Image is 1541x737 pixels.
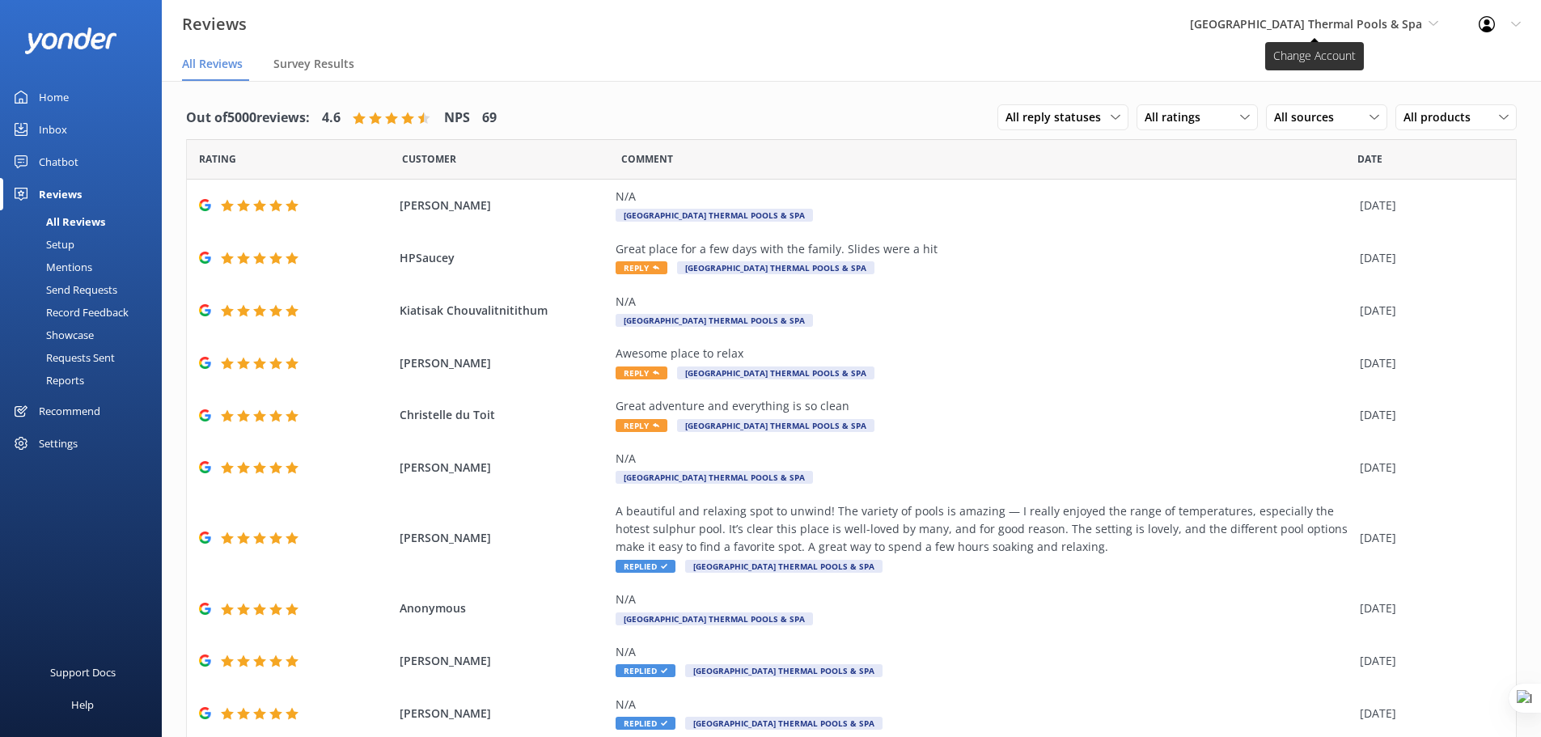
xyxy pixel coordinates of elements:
[616,717,675,730] span: Replied
[400,302,608,320] span: Kiatisak Chouvalitnitithum
[50,656,116,688] div: Support Docs
[1360,705,1496,722] div: [DATE]
[39,395,100,427] div: Recommend
[1357,151,1382,167] span: Date
[10,346,162,369] a: Requests Sent
[616,612,813,625] span: [GEOGRAPHIC_DATA] Thermal Pools & Spa
[616,643,1352,661] div: N/A
[71,688,94,721] div: Help
[616,560,675,573] span: Replied
[322,108,341,129] h4: 4.6
[24,28,117,54] img: yonder-white-logo.png
[400,599,608,617] span: Anonymous
[685,664,883,677] span: [GEOGRAPHIC_DATA] Thermal Pools & Spa
[10,369,162,392] a: Reports
[10,256,162,278] a: Mentions
[10,210,105,233] div: All Reviews
[186,108,310,129] h4: Out of 5000 reviews:
[444,108,470,129] h4: NPS
[677,366,874,379] span: [GEOGRAPHIC_DATA] Thermal Pools & Spa
[39,146,78,178] div: Chatbot
[1190,16,1422,32] span: [GEOGRAPHIC_DATA] Thermal Pools & Spa
[1005,108,1111,126] span: All reply statuses
[10,233,74,256] div: Setup
[1360,406,1496,424] div: [DATE]
[616,345,1352,362] div: Awesome place to relax
[1360,249,1496,267] div: [DATE]
[10,324,94,346] div: Showcase
[400,197,608,214] span: [PERSON_NAME]
[616,209,813,222] span: [GEOGRAPHIC_DATA] Thermal Pools & Spa
[616,450,1352,468] div: N/A
[621,151,673,167] span: Question
[10,278,162,301] a: Send Requests
[482,108,497,129] h4: 69
[685,717,883,730] span: [GEOGRAPHIC_DATA] Thermal Pools & Spa
[677,261,874,274] span: [GEOGRAPHIC_DATA] Thermal Pools & Spa
[1360,197,1496,214] div: [DATE]
[616,188,1352,205] div: N/A
[400,705,608,722] span: [PERSON_NAME]
[273,56,354,72] span: Survey Results
[677,419,874,432] span: [GEOGRAPHIC_DATA] Thermal Pools & Spa
[10,278,117,301] div: Send Requests
[10,233,162,256] a: Setup
[616,261,667,274] span: Reply
[39,113,67,146] div: Inbox
[400,529,608,547] span: [PERSON_NAME]
[10,369,84,392] div: Reports
[39,427,78,460] div: Settings
[10,210,162,233] a: All Reviews
[616,696,1352,714] div: N/A
[10,346,115,369] div: Requests Sent
[400,459,608,477] span: [PERSON_NAME]
[1360,652,1496,670] div: [DATE]
[10,256,92,278] div: Mentions
[400,406,608,424] span: Christelle du Toit
[1274,108,1344,126] span: All sources
[10,324,162,346] a: Showcase
[616,591,1352,608] div: N/A
[616,471,813,484] span: [GEOGRAPHIC_DATA] Thermal Pools & Spa
[39,178,82,210] div: Reviews
[400,652,608,670] span: [PERSON_NAME]
[400,354,608,372] span: [PERSON_NAME]
[10,301,162,324] a: Record Feedback
[402,151,456,167] span: Date
[616,293,1352,311] div: N/A
[199,151,236,167] span: Date
[1360,302,1496,320] div: [DATE]
[616,502,1352,557] div: A beautiful and relaxing spot to unwind! The variety of pools is amazing — I really enjoyed the r...
[39,81,69,113] div: Home
[616,314,813,327] span: [GEOGRAPHIC_DATA] Thermal Pools & Spa
[1360,599,1496,617] div: [DATE]
[616,366,667,379] span: Reply
[616,240,1352,258] div: Great place for a few days with the family. Slides were a hit
[182,56,243,72] span: All Reviews
[10,301,129,324] div: Record Feedback
[400,249,608,267] span: HPSaucey
[182,11,247,37] h3: Reviews
[616,664,675,677] span: Replied
[1145,108,1210,126] span: All ratings
[1360,459,1496,477] div: [DATE]
[1403,108,1480,126] span: All products
[1360,354,1496,372] div: [DATE]
[616,397,1352,415] div: Great adventure and everything is so clean
[685,560,883,573] span: [GEOGRAPHIC_DATA] Thermal Pools & Spa
[1360,529,1496,547] div: [DATE]
[616,419,667,432] span: Reply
